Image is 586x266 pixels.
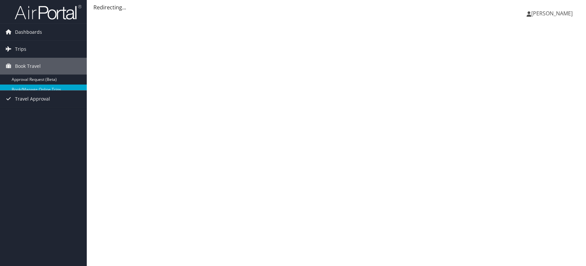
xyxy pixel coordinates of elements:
[15,58,41,75] span: Book Travel
[15,24,42,40] span: Dashboards
[15,4,81,20] img: airportal-logo.png
[531,10,573,17] span: [PERSON_NAME]
[527,3,579,23] a: [PERSON_NAME]
[15,91,50,107] span: Travel Approval
[15,41,26,57] span: Trips
[93,3,579,11] div: Redirecting...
